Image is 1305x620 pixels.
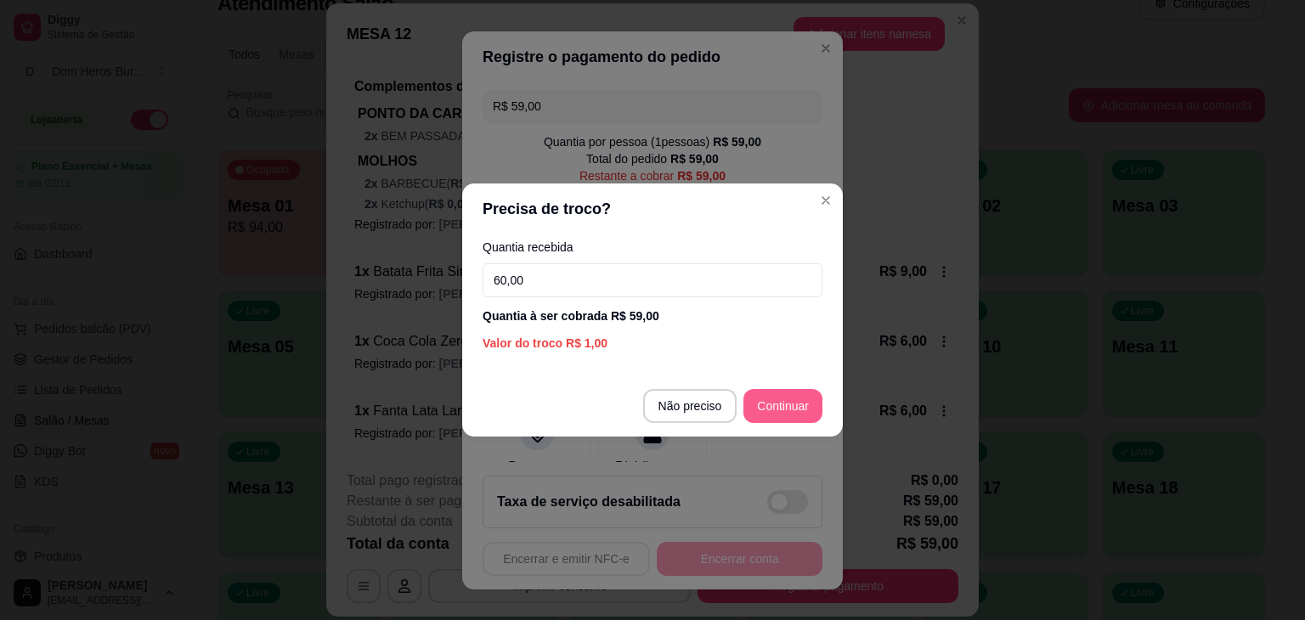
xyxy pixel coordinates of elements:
[643,389,737,423] button: Não preciso
[483,307,822,324] div: Quantia à ser cobrada R$ 59,00
[743,389,822,423] button: Continuar
[483,241,822,253] label: Quantia recebida
[462,183,843,234] header: Precisa de troco?
[812,187,839,214] button: Close
[483,335,822,352] div: Valor do troco R$ 1,00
